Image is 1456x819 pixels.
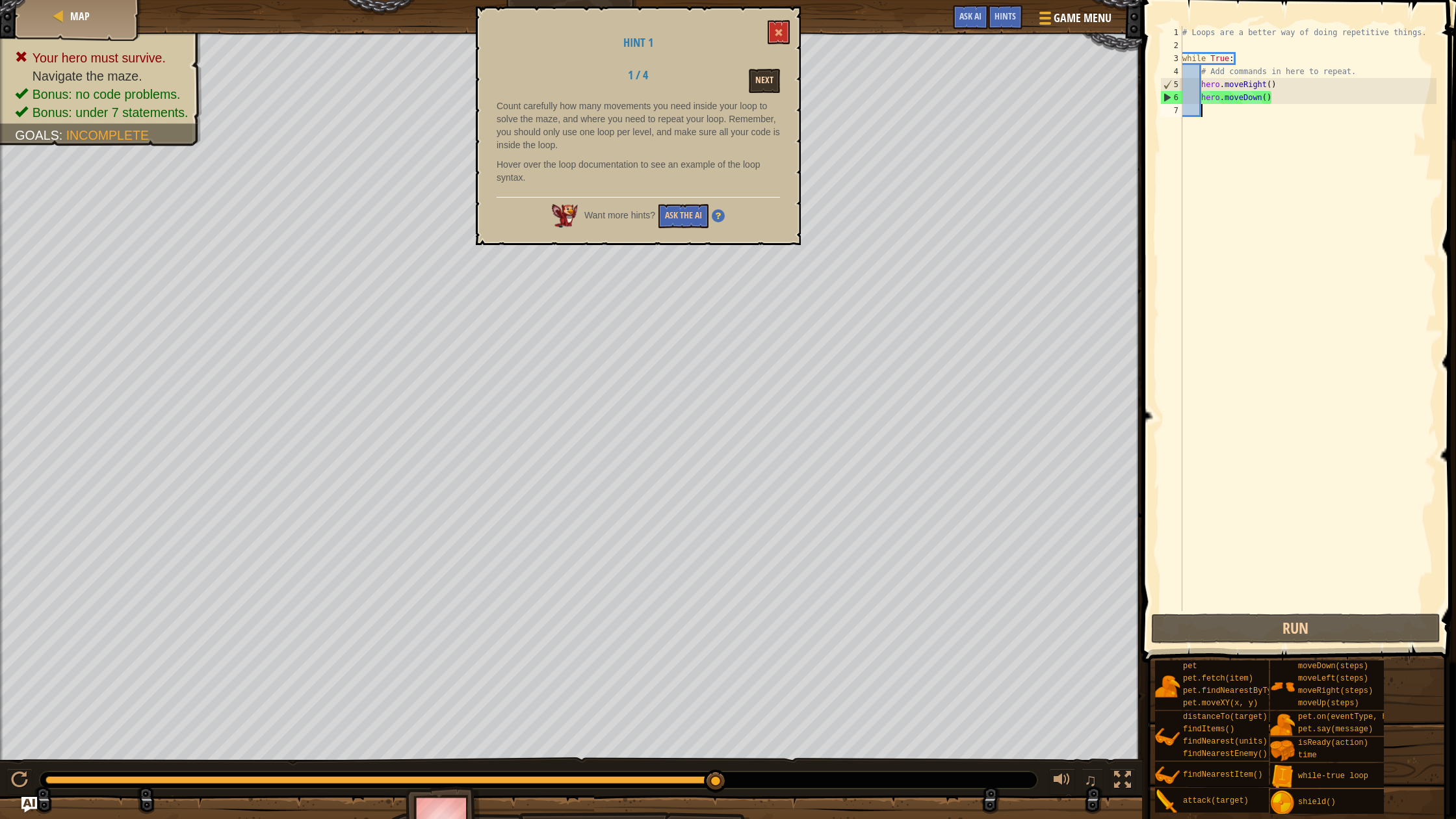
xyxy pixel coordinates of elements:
img: AI [552,204,578,227]
p: Count carefully how many movements you need inside your loop to solve the maze, and where you nee... [497,99,780,151]
span: moveLeft(steps) [1298,674,1368,683]
span: Game Menu [1054,10,1111,27]
div: 3 [1160,52,1182,65]
img: portrait.png [1155,725,1180,749]
span: Bonus: no code problems. [32,87,181,101]
button: Run [1151,614,1440,643]
span: Hint 1 [623,34,653,51]
span: findItems() [1183,725,1234,734]
img: portrait.png [1270,674,1295,699]
img: portrait.png [1155,674,1180,699]
div: 2 [1160,39,1182,52]
button: Ask the AI [658,204,708,228]
button: Game Menu [1029,5,1119,36]
button: Ask AI [21,797,37,812]
span: Map [70,9,90,23]
span: Navigate the maze. [32,69,142,83]
span: pet.on(eventType, handler) [1298,712,1420,721]
span: ♫ [1084,770,1097,790]
div: 6 [1161,91,1182,104]
li: Bonus: no code problems. [15,85,188,103]
span: Ask AI [959,10,981,22]
span: Bonus: under 7 statements. [32,105,188,120]
span: moveRight(steps) [1298,686,1373,695]
span: pet.findNearestByType(type) [1183,686,1309,695]
img: portrait.png [1270,712,1295,737]
span: Incomplete [66,128,149,142]
div: 1 [1160,26,1182,39]
span: moveUp(steps) [1298,699,1359,708]
span: pet.fetch(item) [1183,674,1253,683]
div: 7 [1160,104,1182,117]
span: Hints [994,10,1016,22]
span: findNearest(units) [1183,737,1267,746]
span: findNearestItem() [1183,770,1262,779]
button: Ask AI [953,5,988,29]
img: Hint [712,209,725,222]
li: Your hero must survive. [15,49,188,67]
span: isReady(action) [1298,738,1368,747]
span: time [1298,751,1317,760]
span: shield() [1298,798,1336,807]
div: 5 [1161,78,1182,91]
span: Your hero must survive. [32,51,166,65]
button: Toggle fullscreen [1110,768,1136,795]
li: Bonus: under 7 statements. [15,103,188,122]
img: portrait.png [1155,789,1180,814]
button: ♫ [1082,768,1104,795]
img: portrait.png [1155,763,1180,788]
h2: 1 / 4 [597,69,679,82]
button: Next [749,69,780,93]
p: Hover over the loop documentation to see an example of the loop syntax. [497,158,780,184]
span: pet [1183,662,1197,671]
span: distanceTo(target) [1183,712,1267,721]
button: ⌘ + P: Play [6,768,32,795]
img: portrait.png [1270,764,1295,789]
span: pet.say(message) [1298,725,1373,734]
img: portrait.png [1270,738,1295,763]
img: portrait.png [1270,790,1295,815]
button: Adjust volume [1049,768,1075,795]
a: Map [66,9,90,23]
span: moveDown(steps) [1298,662,1368,671]
div: 4 [1160,65,1182,78]
span: attack(target) [1183,796,1249,805]
span: pet.moveXY(x, y) [1183,699,1258,708]
span: while-true loop [1298,772,1368,781]
span: Goals [15,128,59,142]
span: findNearestEnemy() [1183,749,1267,759]
span: : [59,128,66,142]
li: Navigate the maze. [15,67,188,85]
span: Want more hints? [584,210,655,220]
